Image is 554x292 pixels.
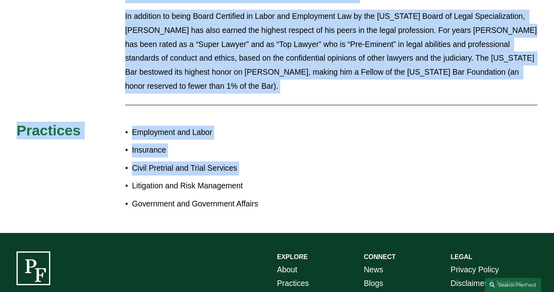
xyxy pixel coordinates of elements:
strong: LEGAL [451,253,472,260]
a: Practices [277,277,309,291]
a: About [277,263,297,277]
strong: EXPLORE [277,253,308,260]
a: News [364,263,383,277]
strong: CONNECT [364,253,396,260]
span: Practices [16,123,80,139]
a: Privacy Policy [451,263,499,277]
p: In addition to being Board Certified in Labor and Employment Law by the [US_STATE] Board of Legal... [125,10,537,94]
p: Employment and Labor [132,126,277,140]
p: Civil Pretrial and Trial Services [132,161,277,176]
a: Search this site [485,278,541,292]
a: Blogs [364,277,383,291]
p: Insurance [132,143,277,157]
a: Disclaimer & Notices [451,277,522,291]
p: Government and Government Affairs [132,197,277,211]
p: Litigation and Risk Management [132,179,277,193]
